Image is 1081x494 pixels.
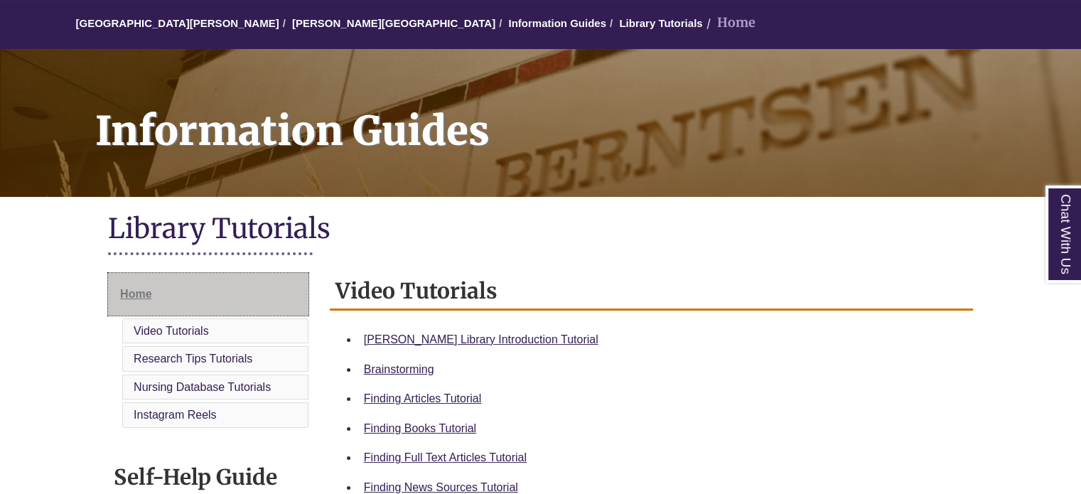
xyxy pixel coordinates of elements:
h2: Video Tutorials [330,273,973,311]
h1: Library Tutorials [108,211,973,249]
div: Guide Page Menu [108,273,308,431]
span: Home [120,288,151,300]
a: Instagram Reels [134,409,217,421]
a: Home [108,273,308,316]
li: Home [703,13,755,33]
a: [PERSON_NAME][GEOGRAPHIC_DATA] [292,17,495,29]
a: Finding Full Text Articles Tutorial [364,451,527,463]
a: [PERSON_NAME] Library Introduction Tutorial [364,333,598,345]
a: Nursing Database Tutorials [134,381,271,393]
a: Library Tutorials [619,17,702,29]
a: Brainstorming [364,363,434,375]
a: Finding News Sources Tutorial [364,481,518,493]
a: Research Tips Tutorials [134,353,252,365]
a: Video Tutorials [134,325,209,337]
a: Information Guides [508,17,606,29]
a: Finding Articles Tutorial [364,392,481,404]
a: Finding Books Tutorial [364,422,476,434]
h1: Information Guides [80,49,1081,178]
a: [GEOGRAPHIC_DATA][PERSON_NAME] [75,17,279,29]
